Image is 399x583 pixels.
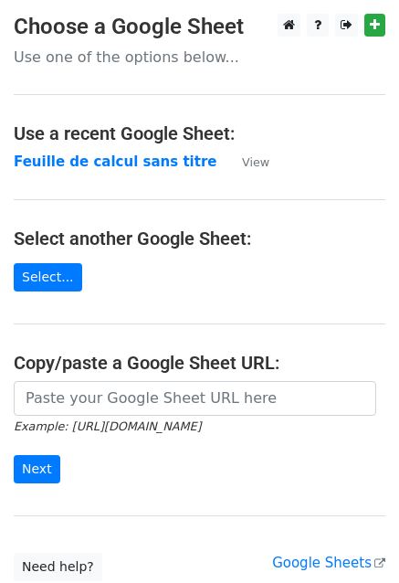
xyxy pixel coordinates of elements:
a: Need help? [14,553,102,581]
input: Paste your Google Sheet URL here [14,381,376,416]
h4: Copy/paste a Google Sheet URL: [14,352,385,374]
small: View [242,155,269,169]
a: Feuille de calcul sans titre [14,154,216,170]
h4: Select another Google Sheet: [14,228,385,249]
h4: Use a recent Google Sheet: [14,122,385,144]
small: Example: [URL][DOMAIN_NAME] [14,419,201,433]
a: Google Sheets [272,555,385,571]
a: View [224,154,269,170]
h3: Choose a Google Sheet [14,14,385,40]
input: Next [14,455,60,483]
a: Select... [14,263,82,291]
p: Use one of the options below... [14,48,385,67]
